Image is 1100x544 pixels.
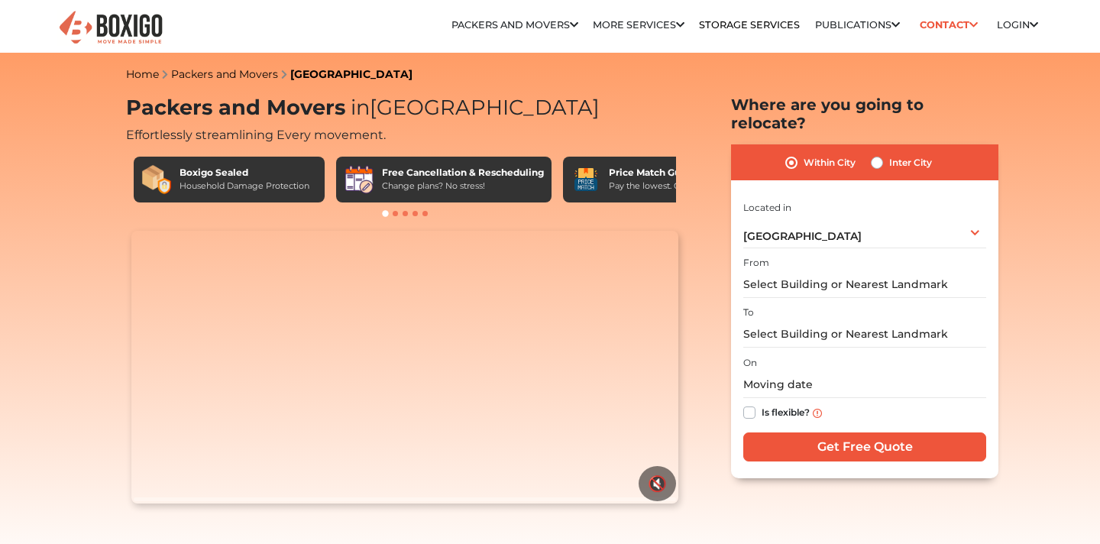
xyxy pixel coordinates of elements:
img: Boxigo [57,9,164,47]
input: Select Building or Nearest Landmark [743,321,986,348]
img: Price Match Guarantee [571,164,601,195]
a: Publications [815,19,900,31]
a: Contact [914,13,982,37]
a: Storage Services [699,19,800,31]
div: Price Match Guarantee [609,166,725,180]
label: Inter City [889,154,932,172]
a: Packers and Movers [451,19,578,31]
div: Pay the lowest. Guaranteed! [609,180,725,193]
h2: Where are you going to relocate? [731,96,998,132]
input: Select Building or Nearest Landmark [743,271,986,298]
a: Login [997,19,1038,31]
img: info [813,409,822,418]
div: Boxigo Sealed [180,166,309,180]
label: Is flexible? [762,403,810,419]
a: Home [126,67,159,81]
a: More services [593,19,684,31]
div: Household Damage Protection [180,180,309,193]
input: Moving date [743,371,986,398]
span: [GEOGRAPHIC_DATA] [743,229,862,243]
img: Free Cancellation & Rescheduling [344,164,374,195]
div: Change plans? No stress! [382,180,544,193]
label: To [743,306,754,319]
img: Boxigo Sealed [141,164,172,195]
label: Within City [804,154,856,172]
a: [GEOGRAPHIC_DATA] [290,67,412,81]
a: Packers and Movers [171,67,278,81]
span: [GEOGRAPHIC_DATA] [345,95,600,120]
h1: Packers and Movers [126,96,684,121]
label: On [743,356,757,370]
input: Get Free Quote [743,432,986,461]
video: Your browser does not support the video tag. [131,231,678,504]
div: Free Cancellation & Rescheduling [382,166,544,180]
button: 🔇 [639,466,676,501]
label: Located in [743,201,791,215]
label: From [743,256,769,270]
span: in [351,95,370,120]
span: Effortlessly streamlining Every movement. [126,128,386,142]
